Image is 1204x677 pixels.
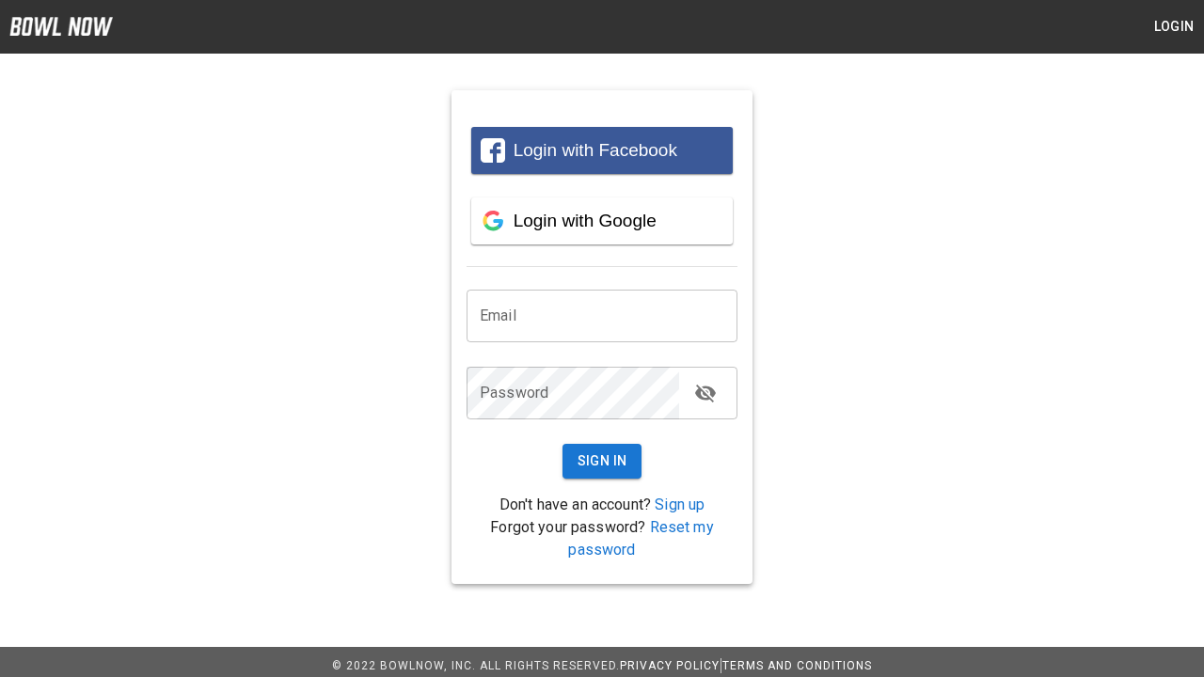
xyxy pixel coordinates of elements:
[722,659,872,672] a: Terms and Conditions
[687,374,724,412] button: toggle password visibility
[9,17,113,36] img: logo
[655,496,705,513] a: Sign up
[620,659,720,672] a: Privacy Policy
[471,127,733,174] button: Login with Facebook
[332,659,620,672] span: © 2022 BowlNow, Inc. All Rights Reserved.
[514,211,657,230] span: Login with Google
[467,494,737,516] p: Don't have an account?
[568,518,713,559] a: Reset my password
[514,140,677,160] span: Login with Facebook
[471,197,733,244] button: Login with Google
[467,516,737,561] p: Forgot your password?
[1144,9,1204,44] button: Login
[562,444,642,479] button: Sign In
